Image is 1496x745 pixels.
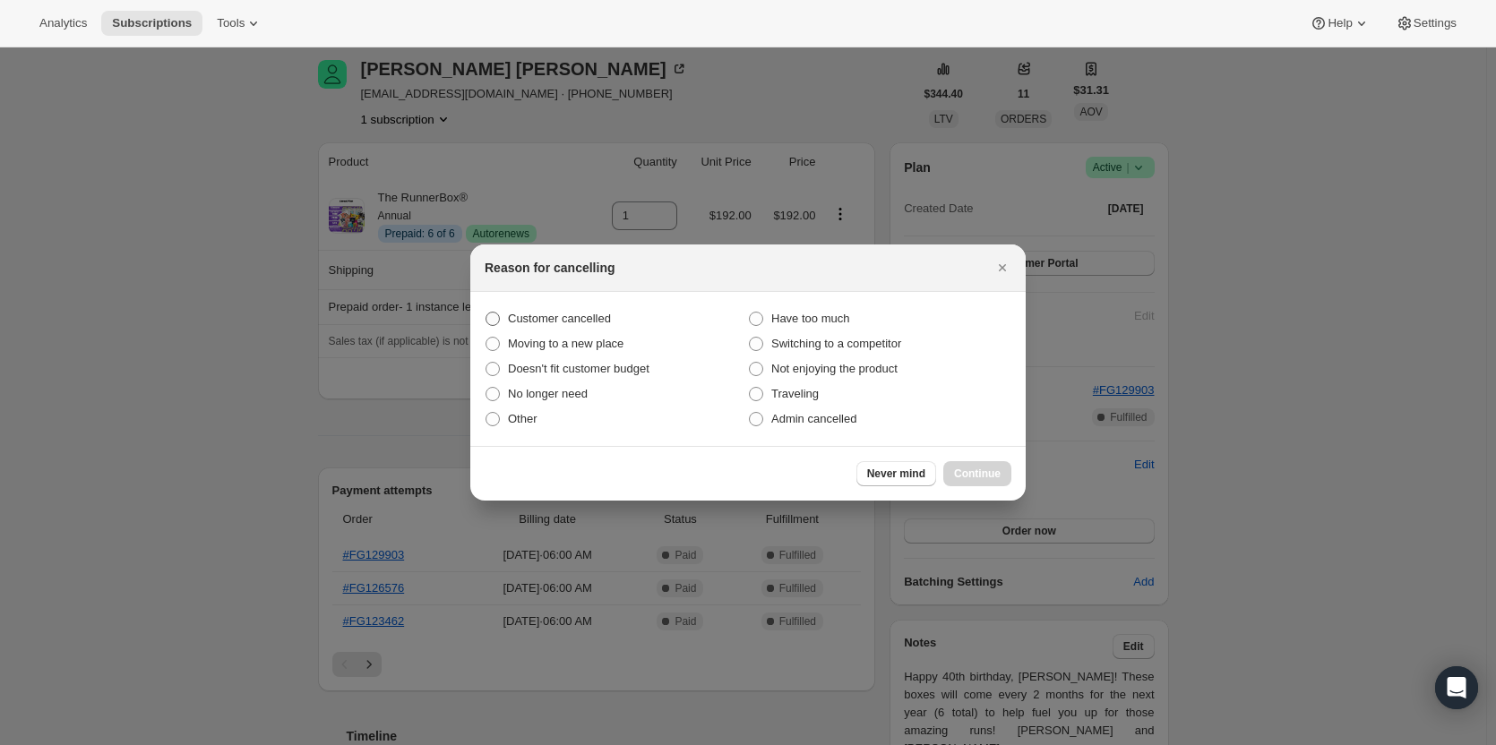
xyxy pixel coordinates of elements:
[508,387,588,400] span: No longer need
[867,467,925,481] span: Never mind
[856,461,936,486] button: Never mind
[217,16,245,30] span: Tools
[29,11,98,36] button: Analytics
[508,312,611,325] span: Customer cancelled
[508,412,537,425] span: Other
[771,337,901,350] span: Switching to a competitor
[39,16,87,30] span: Analytics
[101,11,202,36] button: Subscriptions
[771,387,819,400] span: Traveling
[485,259,615,277] h2: Reason for cancelling
[1435,666,1478,709] div: Open Intercom Messenger
[206,11,273,36] button: Tools
[1414,16,1457,30] span: Settings
[771,412,856,425] span: Admin cancelled
[990,255,1015,280] button: Close
[508,337,623,350] span: Moving to a new place
[1299,11,1380,36] button: Help
[508,362,649,375] span: Doesn't fit customer budget
[112,16,192,30] span: Subscriptions
[1328,16,1352,30] span: Help
[771,362,898,375] span: Not enjoying the product
[1385,11,1467,36] button: Settings
[771,312,849,325] span: Have too much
